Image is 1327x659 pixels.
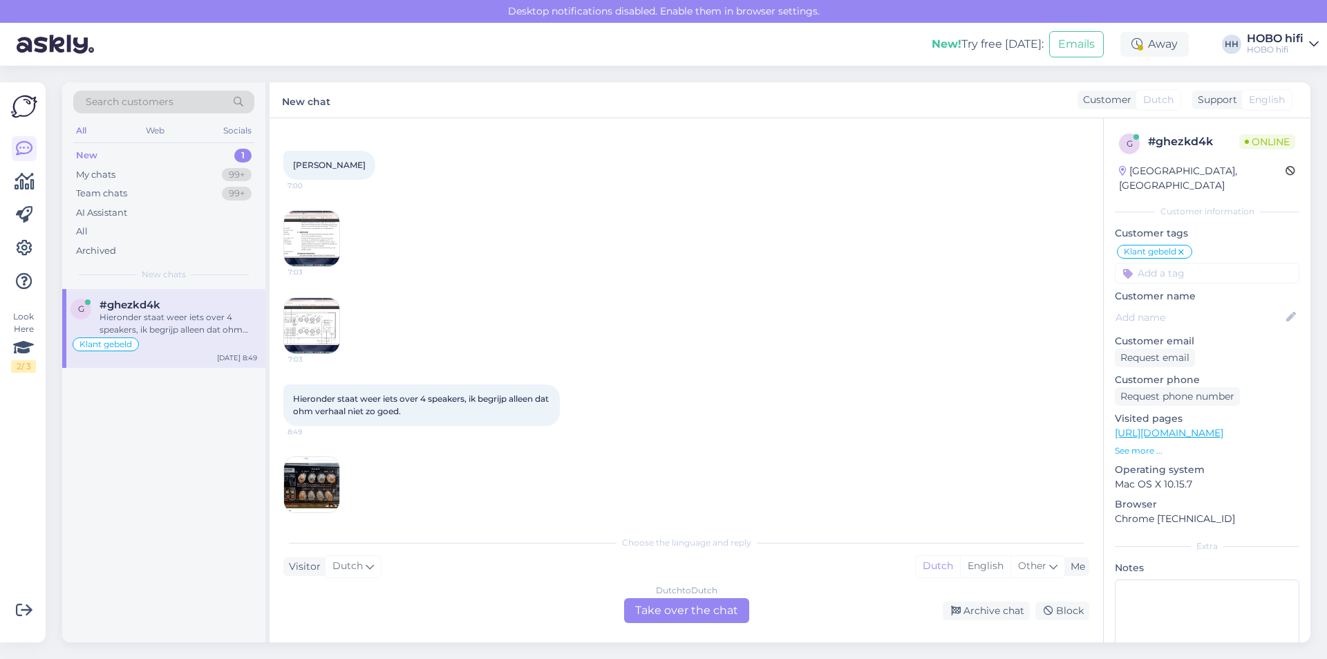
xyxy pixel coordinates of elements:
div: 99+ [222,187,252,201]
div: Request phone number [1115,387,1240,406]
span: #ghezkd4k [100,299,160,311]
b: New! [932,37,961,50]
input: Add a tag [1115,263,1299,284]
div: 2 / 3 [11,360,36,373]
p: Operating system [1115,463,1299,477]
img: Askly Logo [11,93,37,120]
div: Web [143,122,167,140]
div: 1 [234,149,252,163]
span: Hieronder staat weer iets over 4 speakers, ik begrijp alleen dat ohm verhaal niet zo goed. [293,393,551,416]
img: Attachment [284,298,339,353]
div: Look Here [11,310,36,373]
div: Archived [76,244,116,258]
div: HH [1222,35,1241,54]
span: New chats [142,268,186,281]
span: 8:49 [288,427,339,437]
div: Me [1065,559,1085,574]
div: Request email [1115,349,1195,367]
span: Klant gebeld [1124,248,1176,256]
span: 7:00 [288,180,339,191]
span: Dutch [332,559,363,574]
div: Choose the language and reply [283,537,1089,549]
span: [PERSON_NAME] [293,160,366,170]
div: Support [1192,93,1237,107]
div: Visitor [283,559,321,574]
img: Attachment [284,457,339,512]
span: Search customers [86,95,173,109]
span: English [1249,93,1285,107]
p: Visited pages [1115,411,1299,426]
div: 99+ [222,168,252,182]
div: English [960,556,1010,577]
div: Block [1035,602,1089,620]
p: Customer phone [1115,373,1299,387]
input: Add name [1116,310,1283,325]
label: New chat [282,91,330,109]
div: [DATE] 8:49 [217,353,257,363]
div: Archive chat [943,602,1030,620]
div: HOBO hifi [1247,33,1304,44]
div: All [73,122,89,140]
div: Try free [DATE]: [932,36,1044,53]
div: Customer information [1115,205,1299,218]
p: See more ... [1115,445,1299,457]
p: Chrome [TECHNICAL_ID] [1115,512,1299,526]
a: HOBO hifiHOBO hifi [1247,33,1319,55]
span: g [1127,138,1133,149]
div: Dutch [916,556,960,577]
span: g [78,304,84,314]
div: All [76,225,88,239]
div: Extra [1115,540,1299,553]
a: [URL][DOMAIN_NAME] [1115,427,1223,439]
div: [GEOGRAPHIC_DATA], [GEOGRAPHIC_DATA] [1119,164,1286,193]
div: AI Assistant [76,206,127,220]
span: 7:03 [288,354,340,364]
p: Notes [1115,561,1299,575]
div: # ghezkd4k [1148,133,1239,150]
div: New [76,149,97,163]
div: HOBO hifi [1247,44,1304,55]
button: Emails [1049,31,1104,57]
div: Take over the chat [624,598,749,623]
p: Customer email [1115,334,1299,349]
p: Customer name [1115,289,1299,304]
span: Klant gebeld [79,340,132,349]
span: Online [1239,134,1295,149]
p: Customer tags [1115,226,1299,241]
div: Dutch to Dutch [656,584,717,597]
p: Mac OS X 10.15.7 [1115,477,1299,492]
p: Browser [1115,497,1299,512]
span: 7:03 [288,267,340,277]
div: Customer [1077,93,1131,107]
span: Other [1018,559,1046,572]
div: My chats [76,168,115,182]
div: Away [1120,32,1189,57]
div: Hieronder staat weer iets over 4 speakers, ik begrijp alleen dat ohm verhaal niet zo goed. [100,311,257,336]
img: Attachment [284,211,339,266]
span: Dutch [1143,93,1174,107]
span: 8:49 [288,513,340,523]
div: Socials [220,122,254,140]
div: Team chats [76,187,127,201]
